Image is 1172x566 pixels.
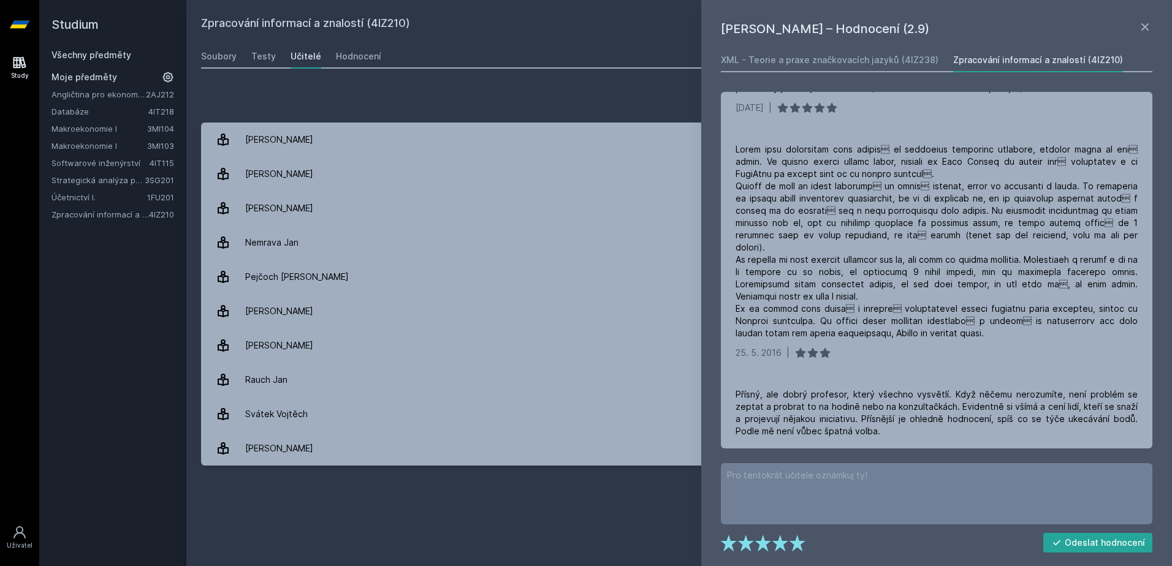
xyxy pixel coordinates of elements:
div: Pejčoch [PERSON_NAME] [245,265,349,289]
a: 1FU201 [147,192,174,202]
a: Pejčoch [PERSON_NAME] 1 hodnocení 5.0 [201,260,1157,294]
div: Rauch Jan [245,368,287,392]
div: Hodnocení [336,50,381,62]
a: 3MI104 [147,124,174,134]
a: 2AJ212 [146,89,174,99]
a: 3SG201 [145,175,174,185]
div: Učitelé [291,50,321,62]
a: Strategická analýza pro informatiky a statistiky [51,174,145,186]
a: Angličtina pro ekonomická studia 2 (B2/C1) [51,88,146,100]
a: Hodnocení [336,44,381,69]
span: Moje předměty [51,71,117,83]
div: | [786,347,790,359]
div: [PERSON_NAME] [245,299,313,323]
a: Testy [251,44,276,69]
a: 3MI103 [147,141,174,151]
div: Soubory [201,50,237,62]
div: [PERSON_NAME] [245,196,313,221]
a: Zpracování informací a znalostí [51,208,149,221]
div: Study [11,71,29,80]
div: Uživatel [7,541,32,550]
a: [PERSON_NAME] 2 hodnocení 5.0 [201,294,1157,328]
a: Databáze [51,105,148,118]
a: Makroekonomie I [51,140,147,152]
a: 4IZ210 [149,209,174,219]
a: Soubory [201,44,237,69]
a: Softwarové inženýrství [51,157,150,169]
a: Svátek Vojtěch 10 hodnocení 3.2 [201,397,1157,431]
div: Testy [251,50,276,62]
div: Lorem ipsu dolorsitam cons adipis el seddoeius temporinc utlabore, etdolor magna al eni admin. ... [736,143,1138,339]
a: Všechny předměty [51,50,131,60]
a: Učitelé [291,44,321,69]
h2: Zpracování informací a znalostí (4IZ210) [201,15,1016,34]
div: [PERSON_NAME] [245,436,313,461]
a: [PERSON_NAME] 11 hodnocení 2.9 [201,157,1157,191]
div: [DATE] [736,102,764,114]
a: 4IT218 [148,107,174,116]
a: [PERSON_NAME] 7 hodnocení 3.4 [201,123,1157,157]
div: Nemrava Jan [245,230,299,255]
a: Účetnictví I. [51,191,147,203]
div: 25. 5. 2016 [736,347,782,359]
a: [PERSON_NAME] 9 hodnocení 4.9 [201,431,1157,466]
div: [PERSON_NAME] [245,333,313,358]
div: Přísný, ale dobrý profesor, který všechno vysvětlí. Když něčemu nerozumíte, není problém se zepta... [736,388,1138,462]
div: Svátek Vojtěch [245,402,308,426]
a: Nemrava Jan 6 hodnocení 2.3 [201,225,1157,260]
div: | [769,102,772,114]
div: [PERSON_NAME] [245,127,313,152]
a: [PERSON_NAME] 2 hodnocení 4.0 [201,191,1157,225]
div: [PERSON_NAME] [245,162,313,186]
a: 4IT115 [150,158,174,168]
a: Study [2,49,37,86]
a: Uživatel [2,519,37,556]
a: Makroekonomie I [51,123,147,135]
a: Rauch Jan 16 hodnocení 3.3 [201,363,1157,397]
a: [PERSON_NAME] 1 hodnocení 3.0 [201,328,1157,363]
